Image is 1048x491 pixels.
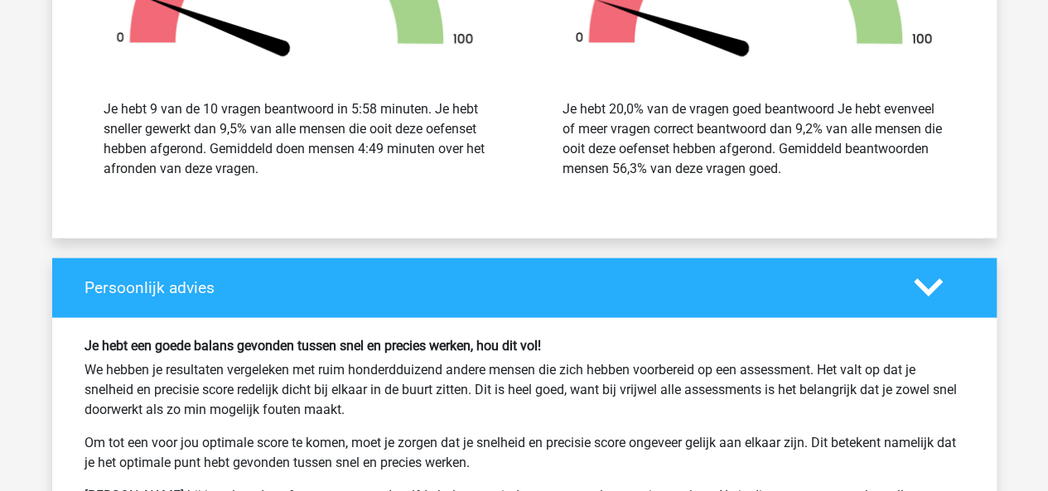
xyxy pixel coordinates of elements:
[104,99,486,179] div: Je hebt 9 van de 10 vragen beantwoord in 5:58 minuten. Je hebt sneller gewerkt dan 9,5% van alle ...
[85,278,889,297] h4: Persoonlijk advies
[85,433,964,473] p: Om tot een voor jou optimale score te komen, moet je zorgen dat je snelheid en precisie score ong...
[85,338,964,354] h6: Je hebt een goede balans gevonden tussen snel en precies werken, hou dit vol!
[563,99,945,179] div: Je hebt 20,0% van de vragen goed beantwoord Je hebt evenveel of meer vragen correct beantwoord da...
[85,360,964,420] p: We hebben je resultaten vergeleken met ruim honderdduizend andere mensen die zich hebben voorbere...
